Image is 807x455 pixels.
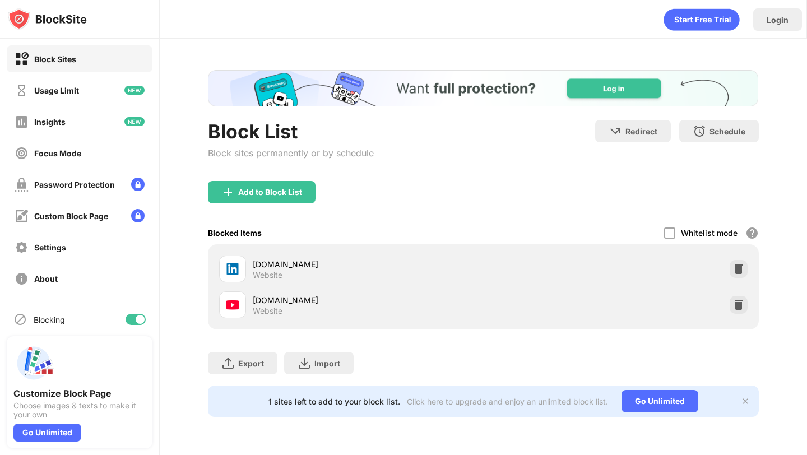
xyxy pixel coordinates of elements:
[238,188,302,197] div: Add to Block List
[34,211,108,221] div: Custom Block Page
[407,397,608,406] div: Click here to upgrade and enjoy an unlimited block list.
[314,359,340,368] div: Import
[34,315,65,324] div: Blocking
[767,15,789,25] div: Login
[208,147,374,159] div: Block sites permanently or by schedule
[13,343,54,383] img: push-custom-page.svg
[15,209,29,223] img: customize-block-page-off.svg
[15,52,29,66] img: block-on.svg
[226,262,239,276] img: favicons
[34,274,58,284] div: About
[741,397,750,406] img: x-button.svg
[34,180,115,189] div: Password Protection
[625,127,657,136] div: Redirect
[208,120,374,143] div: Block List
[13,424,81,442] div: Go Unlimited
[13,401,146,419] div: Choose images & texts to make it your own
[131,209,145,222] img: lock-menu.svg
[253,294,483,306] div: [DOMAIN_NAME]
[253,306,282,316] div: Website
[124,117,145,126] img: new-icon.svg
[226,298,239,312] img: favicons
[15,240,29,254] img: settings-off.svg
[268,397,400,406] div: 1 sites left to add to your block list.
[8,8,87,30] img: logo-blocksite.svg
[13,313,27,326] img: blocking-icon.svg
[253,270,282,280] div: Website
[13,388,146,399] div: Customize Block Page
[15,146,29,160] img: focus-off.svg
[15,115,29,129] img: insights-off.svg
[622,390,698,412] div: Go Unlimited
[34,243,66,252] div: Settings
[709,127,745,136] div: Schedule
[238,359,264,368] div: Export
[15,178,29,192] img: password-protection-off.svg
[253,258,483,270] div: [DOMAIN_NAME]
[34,148,81,158] div: Focus Mode
[34,117,66,127] div: Insights
[34,54,76,64] div: Block Sites
[15,83,29,97] img: time-usage-off.svg
[15,272,29,286] img: about-off.svg
[681,228,738,238] div: Whitelist mode
[124,86,145,95] img: new-icon.svg
[34,86,79,95] div: Usage Limit
[208,228,262,238] div: Blocked Items
[664,8,740,31] div: animation
[208,70,758,106] iframe: Banner
[131,178,145,191] img: lock-menu.svg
